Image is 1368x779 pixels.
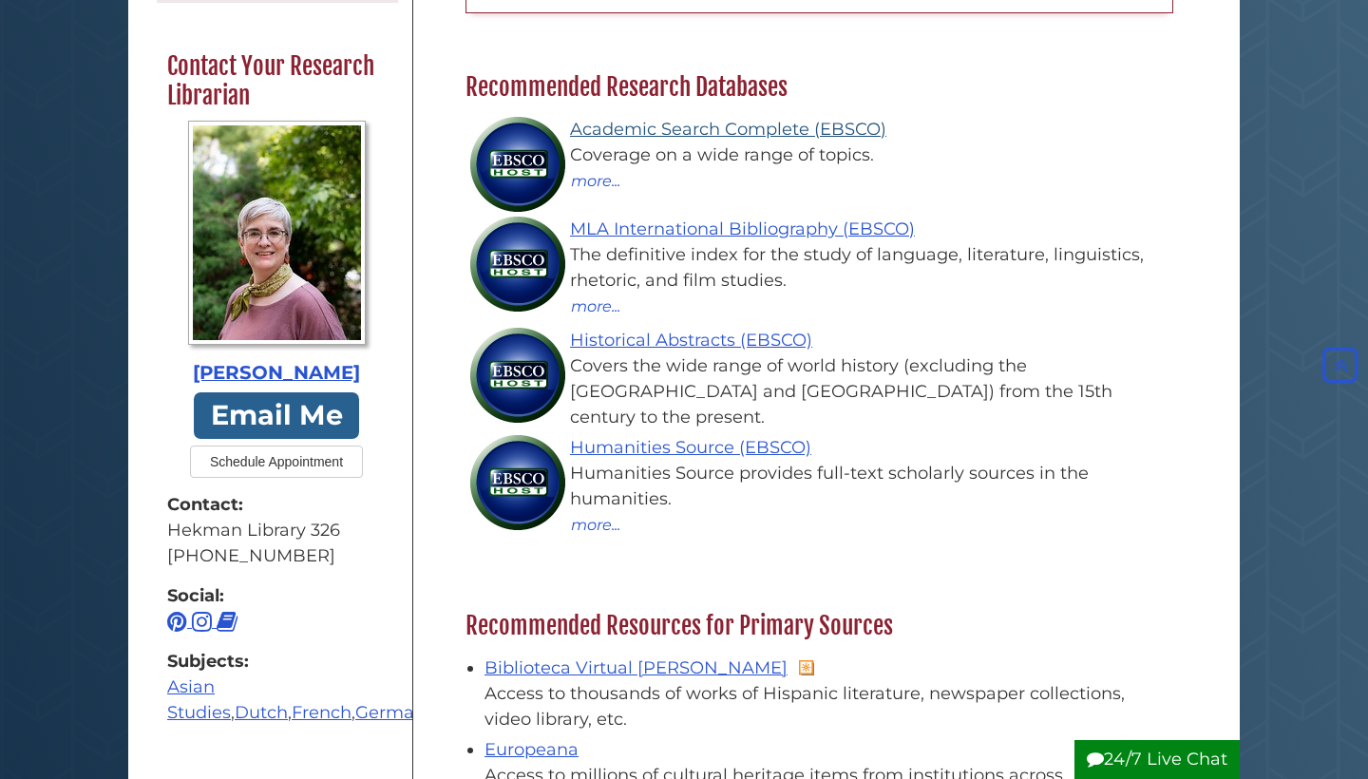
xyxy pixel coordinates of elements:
div: Access to thousands of works of Hispanic literature, newspaper collections, video library, etc. [484,681,1173,732]
div: [PERSON_NAME] [167,359,386,388]
button: more... [570,294,621,318]
img: Profile Photo [188,121,366,345]
a: Profile Photo [PERSON_NAME] [167,121,386,388]
div: , , , , , [167,650,386,727]
div: [PHONE_NUMBER] [167,544,386,570]
div: The definitive index for the study of language, literature, linguistics, rhetoric, and film studies. [484,242,1173,294]
a: Dutch [235,703,288,724]
h2: Recommended Research Databases [456,72,1183,103]
h2: Recommended Resources for Primary Sources [456,611,1183,641]
img: asterisk [799,660,814,675]
strong: Contact: [167,493,386,519]
button: more... [570,168,621,193]
a: Back to Top [1318,355,1363,376]
h2: Contact Your Research Librarian [158,51,395,111]
button: Schedule Appointment [190,446,363,479]
a: Biblioteca Virtual [PERSON_NAME] [484,657,788,678]
a: French [292,703,351,724]
button: more... [570,512,621,537]
strong: Subjects: [167,650,386,675]
a: German [355,703,426,724]
a: Historical Abstracts (EBSCO) [570,330,812,351]
a: Email Me [194,392,359,439]
a: Europeana [484,739,579,760]
strong: Social: [167,584,386,610]
button: 24/7 Live Chat [1074,740,1240,779]
div: Hekman Library 326 [167,519,386,544]
a: MLA International Bibliography (EBSCO) [570,218,915,239]
div: Covers the wide range of world history (excluding the [GEOGRAPHIC_DATA] and [GEOGRAPHIC_DATA]) fr... [484,353,1173,430]
a: Asian Studies [167,677,231,724]
a: Humanities Source (EBSCO) [570,437,811,458]
a: Academic Search Complete (EBSCO) [570,119,886,140]
div: Humanities Source provides full-text scholarly sources in the humanities. [484,461,1173,512]
div: Coverage on a wide range of topics. [484,142,1173,168]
